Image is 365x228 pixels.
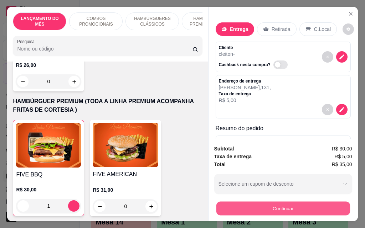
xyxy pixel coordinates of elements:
button: decrease-product-quantity [336,51,348,63]
p: HAMBÚRGUER PREMIUM (TODA A LINHA PREMIUM ACOMPANHA FRITAS DE CORTESIA ) [188,16,229,27]
h4: FIVE BBQ [16,170,81,179]
p: Resumo do pedido [216,124,351,133]
p: Cliente [219,45,291,51]
p: LANÇAMENTO DO MÊS [19,16,60,27]
strong: Total [214,161,226,167]
p: [PERSON_NAME] , 131 , [219,84,271,91]
input: Pesquisa [17,45,192,52]
span: R$ 5,00 [334,153,352,160]
p: Cashback nesta compra? [219,62,271,68]
span: R$ 30,00 [332,145,352,153]
label: Automatic updates [273,60,291,69]
strong: Taxa de entrega [214,154,252,159]
p: Retirada [272,26,291,33]
p: R$ 5,00 [219,97,271,104]
button: Selecione um cupom de desconto [214,174,352,194]
label: Pesquisa [17,38,37,44]
button: Close [345,8,356,20]
button: decrease-product-quantity [322,51,333,63]
p: C.Local [314,26,331,33]
p: HAMBÚRGUERES CLÁSSICOS [132,16,173,27]
button: Continuar [216,201,350,215]
button: decrease-product-quantity [322,104,333,115]
p: COMBOS PROMOCIONAIS [75,16,117,27]
button: decrease-product-quantity [336,104,348,115]
strong: Subtotal [214,146,234,152]
h4: FIVE AMERICAN [93,170,158,179]
p: HAMBÚRGUER PREMIUM (TODA A LINHA PREMIUM ACOMPANHA FRITAS DE CORTESIA ) [13,97,202,114]
img: product-image [16,123,81,168]
p: R$ 30,00 [16,186,81,193]
p: Endereço de entrega [219,78,271,84]
p: R$ 31,00 [93,186,158,193]
img: product-image [93,123,158,167]
p: Entrega [230,26,248,33]
p: cleiton - [219,51,291,58]
button: decrease-product-quantity [343,23,354,35]
p: Taxa de entrega [219,91,271,97]
p: R$ 26,00 [16,62,81,69]
span: R$ 35,00 [332,160,352,168]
